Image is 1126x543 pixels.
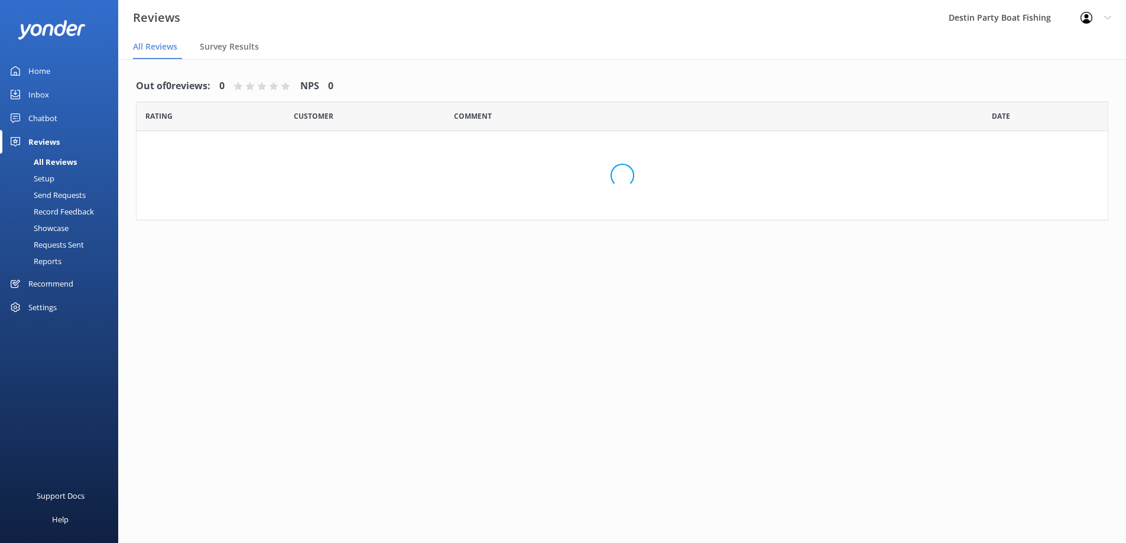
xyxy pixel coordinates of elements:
span: Date [294,110,333,122]
span: Survey Results [200,41,259,53]
a: Setup [7,170,118,187]
a: All Reviews [7,154,118,170]
a: Showcase [7,220,118,236]
span: All Reviews [133,41,177,53]
div: Recommend [28,272,73,295]
h4: 0 [328,79,333,94]
a: Send Requests [7,187,118,203]
span: Question [454,110,492,122]
div: Reviews [28,130,60,154]
div: Settings [28,295,57,319]
div: Support Docs [37,484,85,508]
div: Chatbot [28,106,57,130]
div: Requests Sent [7,236,84,253]
h4: NPS [300,79,319,94]
span: Date [992,110,1010,122]
a: Requests Sent [7,236,118,253]
div: All Reviews [7,154,77,170]
img: yonder-white-logo.png [18,20,86,40]
div: Showcase [7,220,69,236]
h4: 0 [219,79,225,94]
h3: Reviews [133,8,180,27]
div: Inbox [28,83,49,106]
div: Record Feedback [7,203,94,220]
h4: Out of 0 reviews: [136,79,210,94]
a: Reports [7,253,118,269]
div: Send Requests [7,187,86,203]
div: Reports [7,253,61,269]
div: Help [52,508,69,531]
a: Record Feedback [7,203,118,220]
div: Home [28,59,50,83]
span: Date [145,110,173,122]
div: Setup [7,170,54,187]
